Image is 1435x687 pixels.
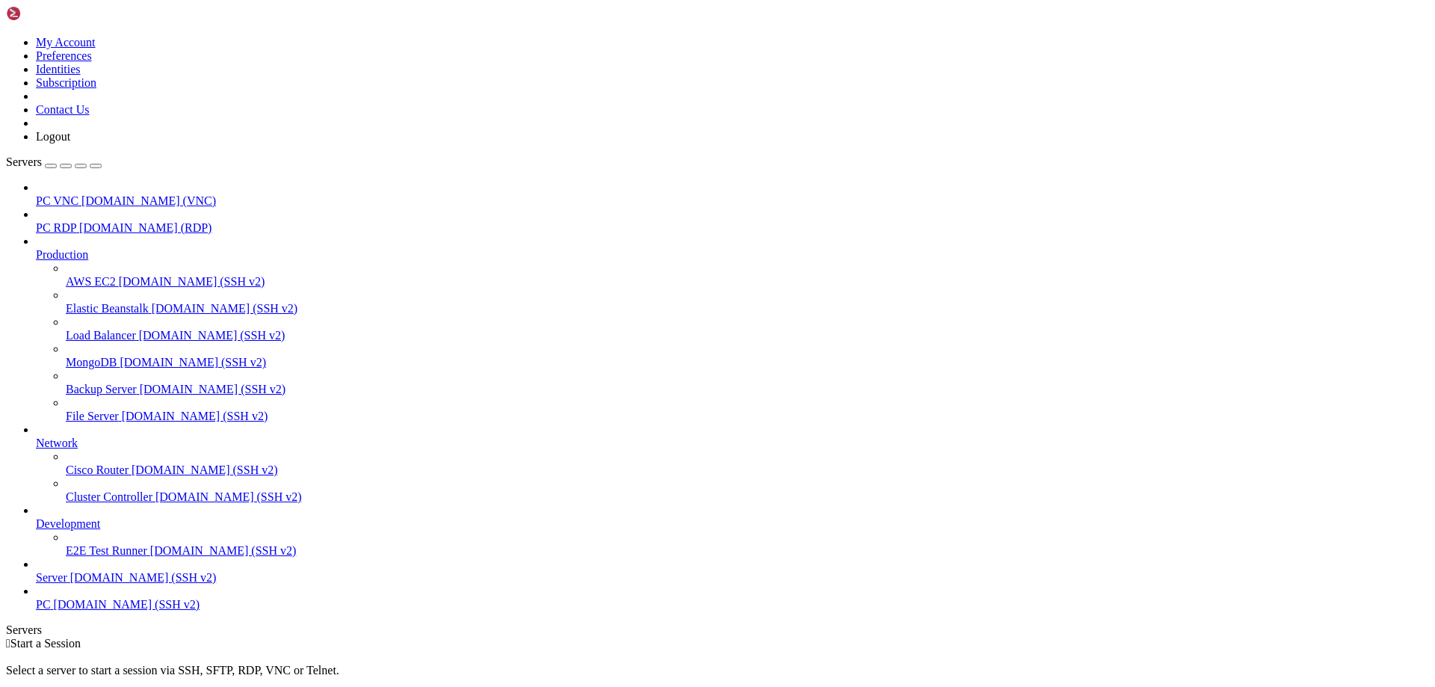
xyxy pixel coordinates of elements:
[132,463,278,476] span: [DOMAIN_NAME] (SSH v2)
[140,383,286,395] span: [DOMAIN_NAME] (SSH v2)
[6,155,42,168] span: Servers
[36,181,1429,208] li: PC VNC [DOMAIN_NAME] (VNC)
[122,410,268,422] span: [DOMAIN_NAME] (SSH v2)
[66,262,1429,289] li: AWS EC2 [DOMAIN_NAME] (SSH v2)
[66,302,1429,315] a: Elastic Beanstalk [DOMAIN_NAME] (SSH v2)
[66,544,1429,558] a: E2E Test Runner [DOMAIN_NAME] (SSH v2)
[36,437,1429,450] a: Network
[66,477,1429,504] li: Cluster Controller [DOMAIN_NAME] (SSH v2)
[66,410,119,422] span: File Server
[66,450,1429,477] li: Cisco Router [DOMAIN_NAME] (SSH v2)
[66,275,116,288] span: AWS EC2
[36,517,100,530] span: Development
[6,637,10,650] span: 
[36,130,70,143] a: Logout
[66,463,129,476] span: Cisco Router
[139,329,286,342] span: [DOMAIN_NAME] (SSH v2)
[6,623,1429,637] div: Servers
[66,544,147,557] span: E2E Test Runner
[66,369,1429,396] li: Backup Server [DOMAIN_NAME] (SSH v2)
[66,289,1429,315] li: Elastic Beanstalk [DOMAIN_NAME] (SSH v2)
[54,598,200,611] span: [DOMAIN_NAME] (SSH v2)
[66,302,149,315] span: Elastic Beanstalk
[10,637,81,650] span: Start a Session
[36,63,81,76] a: Identities
[66,383,137,395] span: Backup Server
[66,490,1429,504] a: Cluster Controller [DOMAIN_NAME] (SSH v2)
[36,504,1429,558] li: Development
[36,423,1429,504] li: Network
[152,302,298,315] span: [DOMAIN_NAME] (SSH v2)
[36,49,92,62] a: Preferences
[70,571,217,584] span: [DOMAIN_NAME] (SSH v2)
[66,490,152,503] span: Cluster Controller
[36,221,76,234] span: PC RDP
[36,194,78,207] span: PC VNC
[81,194,216,207] span: [DOMAIN_NAME] (VNC)
[66,356,1429,369] a: MongoDB [DOMAIN_NAME] (SSH v2)
[66,275,1429,289] a: AWS EC2 [DOMAIN_NAME] (SSH v2)
[79,221,212,234] span: [DOMAIN_NAME] (RDP)
[119,275,265,288] span: [DOMAIN_NAME] (SSH v2)
[36,248,1429,262] a: Production
[36,585,1429,611] li: PC [DOMAIN_NAME] (SSH v2)
[36,558,1429,585] li: Server [DOMAIN_NAME] (SSH v2)
[66,383,1429,396] a: Backup Server [DOMAIN_NAME] (SSH v2)
[66,463,1429,477] a: Cisco Router [DOMAIN_NAME] (SSH v2)
[36,36,96,49] a: My Account
[66,410,1429,423] a: File Server [DOMAIN_NAME] (SSH v2)
[36,517,1429,531] a: Development
[36,598,51,611] span: PC
[66,315,1429,342] li: Load Balancer [DOMAIN_NAME] (SSH v2)
[66,329,136,342] span: Load Balancer
[36,103,90,116] a: Contact Us
[66,356,117,369] span: MongoDB
[36,571,1429,585] a: Server [DOMAIN_NAME] (SSH v2)
[6,155,102,168] a: Servers
[66,329,1429,342] a: Load Balancer [DOMAIN_NAME] (SSH v2)
[120,356,266,369] span: [DOMAIN_NAME] (SSH v2)
[6,6,92,21] img: Shellngn
[36,194,1429,208] a: PC VNC [DOMAIN_NAME] (VNC)
[66,531,1429,558] li: E2E Test Runner [DOMAIN_NAME] (SSH v2)
[36,235,1429,423] li: Production
[36,598,1429,611] a: PC [DOMAIN_NAME] (SSH v2)
[66,342,1429,369] li: MongoDB [DOMAIN_NAME] (SSH v2)
[36,76,96,89] a: Subscription
[36,571,67,584] span: Server
[155,490,302,503] span: [DOMAIN_NAME] (SSH v2)
[150,544,297,557] span: [DOMAIN_NAME] (SSH v2)
[66,396,1429,423] li: File Server [DOMAIN_NAME] (SSH v2)
[36,248,88,261] span: Production
[36,221,1429,235] a: PC RDP [DOMAIN_NAME] (RDP)
[36,208,1429,235] li: PC RDP [DOMAIN_NAME] (RDP)
[36,437,78,449] span: Network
